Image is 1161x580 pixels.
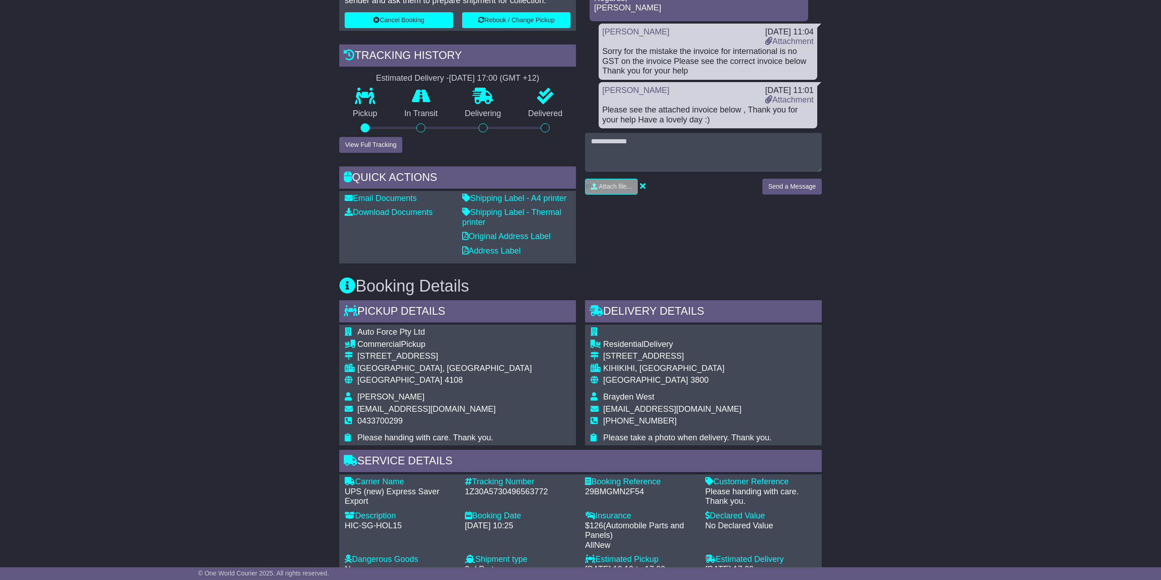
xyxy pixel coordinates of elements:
[603,364,772,374] div: KIHIKIHI, [GEOGRAPHIC_DATA]
[603,375,688,385] span: [GEOGRAPHIC_DATA]
[357,433,493,442] span: Please handing with care. Thank you.
[602,86,669,95] a: [PERSON_NAME]
[465,477,576,487] div: Tracking Number
[602,27,669,36] a: [PERSON_NAME]
[391,109,452,119] p: In Transit
[585,487,696,497] div: 29BMGMN2F54
[345,208,433,217] a: Download Documents
[198,570,329,577] span: © One World Courier 2025. All rights reserved.
[603,351,772,361] div: [STREET_ADDRESS]
[603,405,741,414] span: [EMAIL_ADDRESS][DOMAIN_NAME]
[339,450,822,474] div: Service Details
[345,487,456,507] div: UPS (new) Express Saver Export
[705,511,816,521] div: Declared Value
[357,340,401,349] span: Commercial
[357,416,403,425] span: 0433700299
[603,433,772,442] span: Please take a photo when delivery. Thank you.
[585,565,696,575] div: [DATE] 10:19 to 17:00
[345,477,456,487] div: Carrier Name
[357,351,532,361] div: [STREET_ADDRESS]
[705,555,816,565] div: Estimated Delivery
[462,246,521,255] a: Address Label
[462,232,551,241] a: Original Address Label
[339,166,576,191] div: Quick Actions
[449,73,539,83] div: [DATE] 17:00 (GMT +12)
[690,375,708,385] span: 3800
[444,375,463,385] span: 4108
[357,375,442,385] span: [GEOGRAPHIC_DATA]
[602,105,814,125] div: Please see the attached invoice below , Thank you for your help Have a lovely day :)
[603,392,654,401] span: Brayden West
[451,109,515,119] p: Delivering
[465,511,576,521] div: Booking Date
[765,27,814,37] div: [DATE] 11:04
[585,521,684,540] span: Automobile Parts and Panels
[705,565,816,575] div: [DATE] 17:00
[345,521,456,531] div: HIC-SG-HOL15
[585,521,696,551] div: $ ( )
[602,47,814,76] div: Sorry for the mistake the invoice for international is no GST on the invoice Please see the corre...
[357,405,496,414] span: [EMAIL_ADDRESS][DOMAIN_NAME]
[585,555,696,565] div: Estimated Pickup
[465,555,576,565] div: Shipment type
[345,555,456,565] div: Dangerous Goods
[345,12,453,28] button: Cancel Booking
[462,12,571,28] button: Rebook / Change Pickup
[762,179,822,195] button: Send a Message
[705,521,816,531] div: No Declared Value
[339,109,391,119] p: Pickup
[357,364,532,374] div: [GEOGRAPHIC_DATA], [GEOGRAPHIC_DATA]
[705,477,816,487] div: Customer Reference
[590,521,603,530] span: 126
[603,340,644,349] span: Residential
[585,300,822,325] div: Delivery Details
[603,416,677,425] span: [PHONE_NUMBER]
[585,541,696,551] div: AllNew
[339,137,402,153] button: View Full Tracking
[765,37,814,46] a: Attachment
[339,44,576,69] div: Tracking history
[345,194,417,203] a: Email Documents
[465,521,576,531] div: [DATE] 10:25
[465,565,498,574] span: 3rd Party
[765,95,814,104] a: Attachment
[765,86,814,96] div: [DATE] 11:01
[603,340,772,350] div: Delivery
[585,477,696,487] div: Booking Reference
[705,487,816,507] div: Please handing with care. Thank you.
[462,208,561,227] a: Shipping Label - Thermal printer
[357,327,425,336] span: Auto Force Pty Ltd
[345,565,355,574] span: No
[339,277,822,295] h3: Booking Details
[339,73,576,83] div: Estimated Delivery -
[462,194,566,203] a: Shipping Label - A4 printer
[357,340,532,350] div: Pickup
[357,392,424,401] span: [PERSON_NAME]
[465,487,576,497] div: 1Z30A5730496563772
[339,300,576,325] div: Pickup Details
[515,109,576,119] p: Delivered
[585,511,696,521] div: Insurance
[345,511,456,521] div: Description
